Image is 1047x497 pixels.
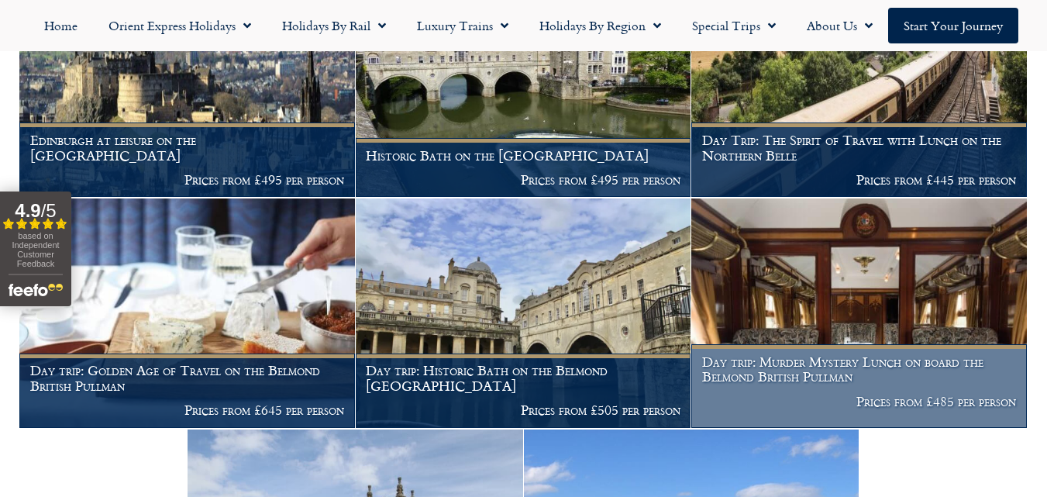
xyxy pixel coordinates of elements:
p: Prices from £445 per person [702,172,1017,188]
h1: Edinburgh at leisure on the [GEOGRAPHIC_DATA] [30,133,345,163]
p: Prices from £495 per person [30,172,345,188]
a: Special Trips [677,8,791,43]
a: Luxury Trains [401,8,524,43]
h1: Historic Bath on the [GEOGRAPHIC_DATA] [366,148,680,164]
h1: Day trip: Murder Mystery Lunch on board the Belmond British Pullman [702,354,1017,385]
a: Home [29,8,93,43]
p: Prices from £645 per person [30,402,345,418]
a: About Us [791,8,888,43]
p: Prices from £505 per person [366,402,680,418]
a: Start your Journey [888,8,1018,43]
nav: Menu [8,8,1039,43]
h1: Day trip: Historic Bath on the Belmond [GEOGRAPHIC_DATA] [366,363,680,393]
a: Day trip: Historic Bath on the Belmond [GEOGRAPHIC_DATA] Prices from £505 per person [356,198,692,428]
p: Prices from £485 per person [702,394,1017,409]
p: Prices from £495 per person [366,172,680,188]
a: Day trip: Murder Mystery Lunch on board the Belmond British Pullman Prices from £485 per person [691,198,1028,428]
a: Holidays by Rail [267,8,401,43]
h1: Day Trip: The Spirit of Travel with Lunch on the Northern Belle [702,133,1017,163]
a: Orient Express Holidays [93,8,267,43]
h1: Day trip: Golden Age of Travel on the Belmond British Pullman [30,363,345,393]
a: Holidays by Region [524,8,677,43]
a: Day trip: Golden Age of Travel on the Belmond British Pullman Prices from £645 per person [19,198,356,428]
